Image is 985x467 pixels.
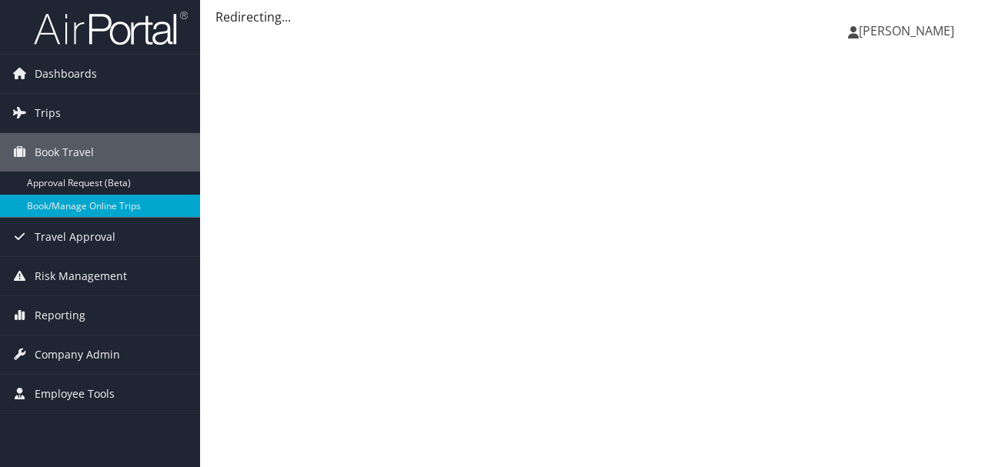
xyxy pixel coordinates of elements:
[35,133,94,172] span: Book Travel
[848,8,970,54] a: [PERSON_NAME]
[859,22,954,39] span: [PERSON_NAME]
[35,94,61,132] span: Trips
[35,375,115,413] span: Employee Tools
[35,55,97,93] span: Dashboards
[215,8,970,26] div: Redirecting...
[34,10,188,46] img: airportal-logo.png
[35,218,115,256] span: Travel Approval
[35,257,127,295] span: Risk Management
[35,335,120,374] span: Company Admin
[35,296,85,335] span: Reporting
